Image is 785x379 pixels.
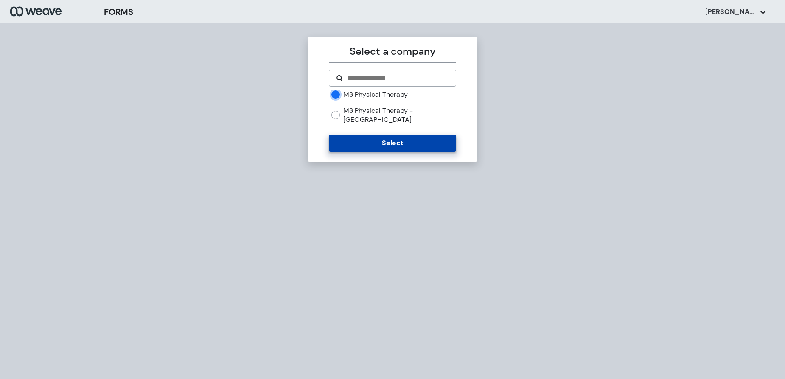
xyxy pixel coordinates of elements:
label: M3 Physical Therapy - [GEOGRAPHIC_DATA] [343,106,456,124]
button: Select [329,135,456,152]
h3: FORMS [104,6,133,18]
p: [PERSON_NAME] [705,7,756,17]
label: M3 Physical Therapy [343,90,408,99]
input: Search [346,73,449,83]
p: Select a company [329,44,456,59]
